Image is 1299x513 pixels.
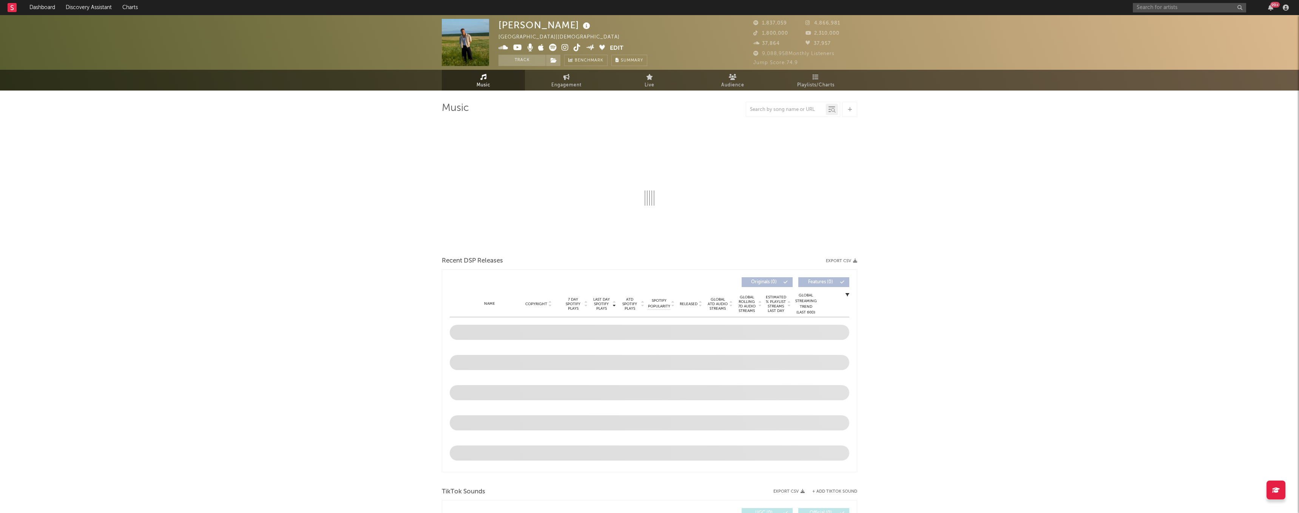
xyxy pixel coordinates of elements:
div: 99 + [1270,2,1280,8]
span: 37,864 [753,41,780,46]
a: Benchmark [564,55,608,66]
button: Originals(0) [742,277,793,287]
button: Export CSV [826,259,857,263]
span: Live [645,81,654,90]
a: Live [608,70,691,91]
button: Features(0) [798,277,849,287]
span: Estimated % Playlist Streams Last Day [765,295,786,313]
span: Audience [721,81,744,90]
span: Jump Score: 74.9 [753,60,798,65]
a: Music [442,70,525,91]
span: Global Rolling 7D Audio Streams [736,295,757,313]
input: Search for artists [1133,3,1246,12]
span: Global ATD Audio Streams [707,297,728,311]
button: + Add TikTok Sound [805,490,857,494]
div: Name [465,301,514,307]
span: 9,088,958 Monthly Listeners [753,51,835,56]
span: Released [680,302,697,306]
span: 1,800,000 [753,31,788,36]
span: Summary [621,58,643,63]
span: Features ( 0 ) [803,280,838,284]
span: Spotify Popularity [648,298,670,309]
span: Originals ( 0 ) [747,280,781,284]
a: Playlists/Charts [774,70,857,91]
span: 4,866,981 [805,21,840,26]
button: Summary [611,55,647,66]
a: Engagement [525,70,608,91]
span: ATD Spotify Plays [620,297,640,311]
a: Audience [691,70,774,91]
button: 99+ [1268,5,1273,11]
span: Music [477,81,491,90]
span: Playlists/Charts [797,81,835,90]
span: Last Day Spotify Plays [591,297,611,311]
span: Engagement [551,81,582,90]
span: 7 Day Spotify Plays [563,297,583,311]
button: Edit [610,44,623,53]
span: TikTok Sounds [442,487,485,496]
span: 2,310,000 [805,31,839,36]
button: Track [498,55,546,66]
span: Copyright [525,302,547,306]
div: [PERSON_NAME] [498,19,592,31]
span: Recent DSP Releases [442,256,503,266]
button: + Add TikTok Sound [812,490,857,494]
span: Benchmark [575,56,603,65]
div: Global Streaming Trend (Last 60D) [795,293,817,315]
span: 37,957 [805,41,831,46]
button: Export CSV [773,489,805,494]
div: [GEOGRAPHIC_DATA] | [DEMOGRAPHIC_DATA] [498,33,628,42]
span: 1,837,059 [753,21,787,26]
input: Search by song name or URL [746,107,826,113]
